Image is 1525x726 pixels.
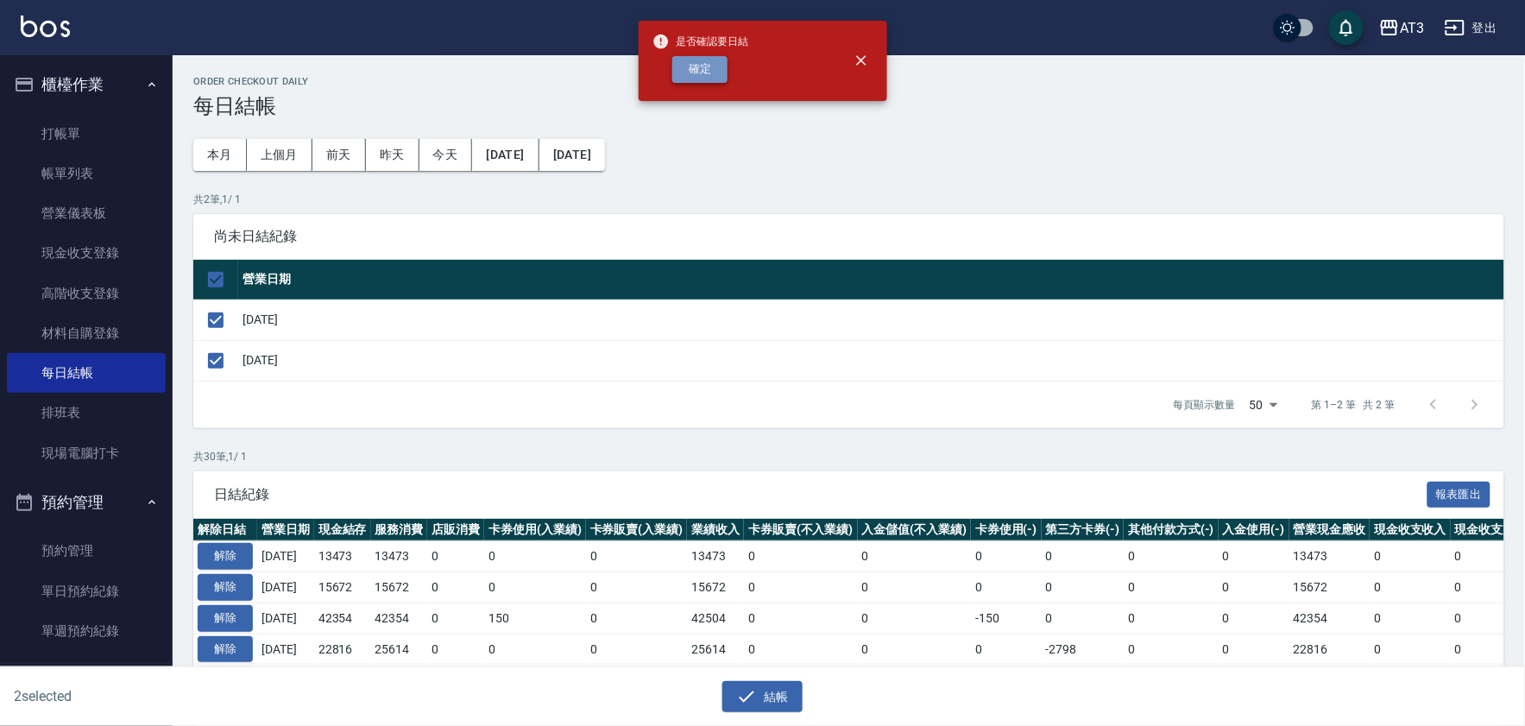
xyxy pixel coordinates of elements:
[193,519,257,541] th: 解除日結
[427,634,484,665] td: 0
[7,571,166,611] a: 單日預約紀錄
[1370,665,1451,696] td: 0
[314,603,371,634] td: 42354
[257,572,314,603] td: [DATE]
[7,193,166,233] a: 營業儀表板
[586,572,688,603] td: 0
[198,636,253,663] button: 解除
[1400,17,1424,39] div: AT3
[193,76,1504,87] h2: Order checkout daily
[1042,519,1125,541] th: 第三方卡券(-)
[744,541,858,572] td: 0
[484,665,586,696] td: 0
[687,603,744,634] td: 42504
[427,572,484,603] td: 0
[1219,519,1289,541] th: 入金使用(-)
[7,62,166,107] button: 櫃檯作業
[971,519,1042,541] th: 卡券使用(-)
[586,541,688,572] td: 0
[193,139,247,171] button: 本月
[687,665,744,696] td: 25404
[257,603,314,634] td: [DATE]
[1289,634,1371,665] td: 22816
[1219,572,1289,603] td: 0
[586,603,688,634] td: 0
[314,634,371,665] td: 22816
[7,154,166,193] a: 帳單列表
[1370,519,1451,541] th: 現金收支收入
[1042,665,1125,696] td: 0
[586,665,688,696] td: 0
[687,634,744,665] td: 25614
[427,603,484,634] td: 0
[427,541,484,572] td: 0
[371,603,428,634] td: 42354
[652,33,749,50] span: 是否確認要日結
[257,665,314,696] td: [DATE]
[1042,634,1125,665] td: -2798
[1174,397,1236,413] p: 每頁顯示數量
[744,519,858,541] th: 卡券販賣(不入業績)
[744,634,858,665] td: 0
[858,634,972,665] td: 0
[1289,603,1371,634] td: 42354
[7,433,166,473] a: 現場電腦打卡
[371,634,428,665] td: 25614
[1289,541,1371,572] td: 13473
[744,603,858,634] td: 0
[744,572,858,603] td: 0
[539,139,605,171] button: [DATE]
[971,541,1042,572] td: 0
[419,139,473,171] button: 今天
[371,519,428,541] th: 服務消費
[1370,603,1451,634] td: 0
[1042,603,1125,634] td: 0
[257,541,314,572] td: [DATE]
[971,603,1042,634] td: -150
[198,543,253,570] button: 解除
[484,603,586,634] td: 150
[1370,634,1451,665] td: 0
[1124,665,1219,696] td: 0
[198,605,253,632] button: 解除
[21,16,70,37] img: Logo
[484,634,586,665] td: 0
[1042,572,1125,603] td: 0
[193,192,1504,207] p: 共 2 筆, 1 / 1
[744,665,858,696] td: 0
[7,393,166,432] a: 排班表
[1370,572,1451,603] td: 0
[371,541,428,572] td: 13473
[7,611,166,651] a: 單週預約紀錄
[687,572,744,603] td: 15672
[247,139,312,171] button: 上個月
[1427,482,1491,508] button: 報表匯出
[7,480,166,525] button: 預約管理
[7,274,166,313] a: 高階收支登錄
[484,519,586,541] th: 卡券使用(入業績)
[971,572,1042,603] td: 0
[842,41,880,79] button: close
[858,665,972,696] td: 0
[1124,519,1219,541] th: 其他付款方式(-)
[1289,572,1371,603] td: 15672
[193,94,1504,118] h3: 每日結帳
[7,233,166,273] a: 現金收支登錄
[722,681,803,713] button: 結帳
[238,260,1504,300] th: 營業日期
[484,572,586,603] td: 0
[586,519,688,541] th: 卡券販賣(入業績)
[1289,519,1371,541] th: 營業現金應收
[371,665,428,696] td: 21904
[1372,10,1431,46] button: AT3
[7,531,166,571] a: 預約管理
[1124,634,1219,665] td: 0
[1124,572,1219,603] td: 0
[484,541,586,572] td: 0
[427,665,484,696] td: 3500
[312,139,366,171] button: 前天
[1243,382,1284,428] div: 50
[7,658,166,703] button: 報表及分析
[1219,665,1289,696] td: 0
[238,300,1504,340] td: [DATE]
